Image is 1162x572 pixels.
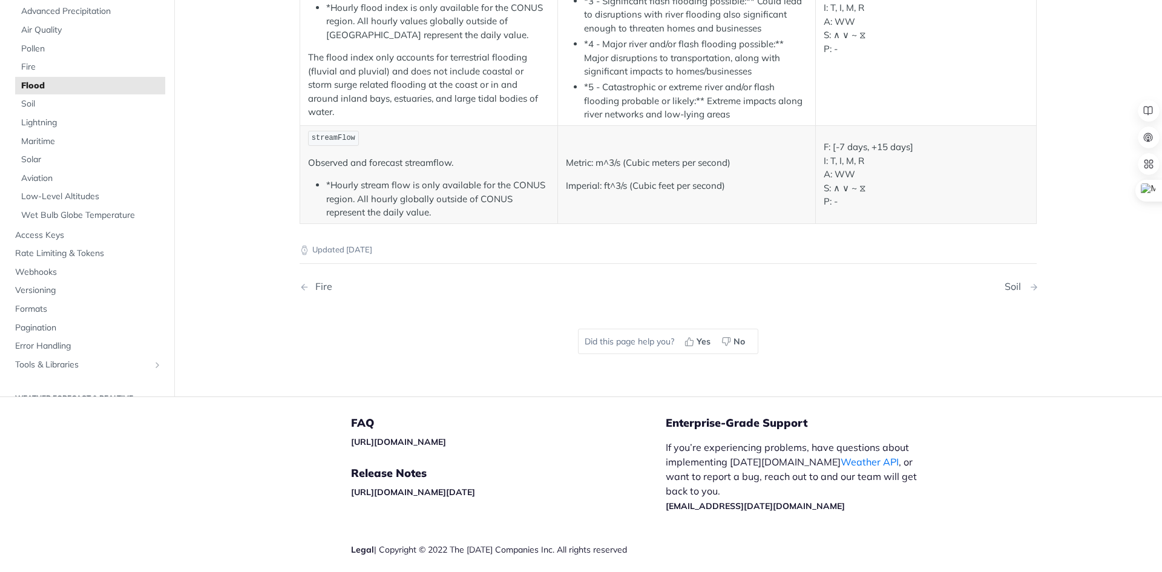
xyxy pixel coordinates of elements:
span: Air Quality [21,25,162,37]
li: *5 - Catastrophic or extreme river and/or flash flooding probable or likely:** Extreme impacts al... [584,81,807,122]
span: Tools & Libraries [15,359,149,371]
button: Yes [680,332,717,350]
span: Low-Level Altitudes [21,191,162,203]
a: Tools & LibrariesShow subpages for Tools & Libraries [9,356,165,374]
a: [URL][DOMAIN_NAME] [351,436,446,447]
span: Pollen [21,43,162,55]
div: | Copyright © 2022 The [DATE] Companies Inc. All rights reserved [351,544,666,556]
button: No [717,332,752,350]
a: Rate Limiting & Tokens [9,245,165,263]
p: Observed and forecast streamflow. [308,156,550,170]
span: Webhooks [15,266,162,278]
a: Fire [15,59,165,77]
button: Show subpages for Tools & Libraries [153,360,162,370]
span: Lightning [21,117,162,129]
span: Pagination [15,322,162,334]
a: Previous Page: Fire [300,281,615,292]
a: Weather API [841,456,899,468]
a: Lightning [15,114,165,132]
a: Flood [15,77,165,95]
p: The flood index only accounts for terrestrial flooding (fluvial and pluvial) and does not include... [308,51,550,119]
a: [EMAIL_ADDRESS][DATE][DOMAIN_NAME] [666,501,845,511]
p: If you’re experiencing problems, have questions about implementing [DATE][DOMAIN_NAME] , or want ... [666,440,930,513]
a: Air Quality [15,22,165,40]
nav: Pagination Controls [300,269,1037,304]
h5: Release Notes [351,466,666,481]
a: Formats [9,300,165,318]
div: Soil [1005,281,1027,292]
div: Fire [309,281,332,292]
a: Next Page: Soil [1005,281,1037,292]
li: *4 - Major river and/or flash flooding possible:** Major disruptions to transportation, along wit... [584,38,807,79]
a: Access Keys [9,226,165,245]
span: Advanced Precipitation [21,6,162,18]
a: Versioning [9,282,165,300]
span: Error Handling [15,341,162,353]
span: Flood [21,80,162,92]
span: Wet Bulb Globe Temperature [21,209,162,222]
span: streamFlow [312,134,355,142]
span: Access Keys [15,229,162,242]
li: *Hourly flood index is only available for the CONUS region. All hourly values globally outside of... [326,1,550,42]
span: Solar [21,154,162,166]
a: Soil [15,96,165,114]
a: [URL][DOMAIN_NAME][DATE] [351,487,475,498]
h5: Enterprise-Grade Support [666,416,949,430]
p: F: [-7 days, +15 days] I: T, I, M, R A: WW S: ∧ ∨ ~ ⧖ P: - [824,140,1028,209]
a: Legal [351,544,374,555]
span: Soil [21,99,162,111]
span: Rate Limiting & Tokens [15,248,162,260]
a: Maritime [15,133,165,151]
span: Versioning [15,285,162,297]
p: Imperial: ft^3/s (Cubic feet per second) [566,179,807,193]
p: Metric: m^3/s (Cubic meters per second) [566,156,807,170]
a: Advanced Precipitation [15,3,165,21]
a: Solar [15,151,165,169]
a: Wet Bulb Globe Temperature [15,206,165,225]
div: Did this page help you? [578,329,758,354]
span: Maritime [21,136,162,148]
a: Pagination [9,319,165,337]
a: Error Handling [9,338,165,356]
h2: Weather Forecast & realtime [9,393,165,404]
p: Updated [DATE] [300,244,1037,256]
span: Formats [15,303,162,315]
a: Webhooks [9,263,165,281]
span: No [734,335,745,348]
a: Pollen [15,40,165,58]
a: Low-Level Altitudes [15,188,165,206]
h5: FAQ [351,416,666,430]
span: Aviation [21,173,162,185]
li: *Hourly stream flow is only available for the CONUS region. All hourly globally outside of CONUS ... [326,179,550,220]
span: Fire [21,62,162,74]
span: Yes [697,335,711,348]
a: Aviation [15,169,165,188]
